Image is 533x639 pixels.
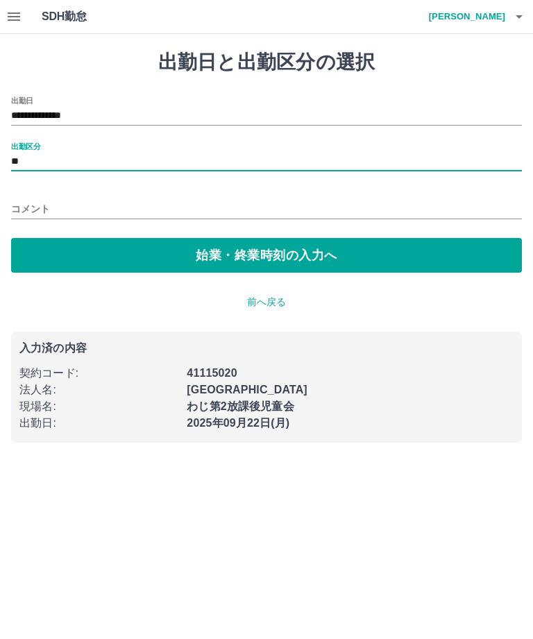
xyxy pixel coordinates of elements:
[187,384,307,395] b: [GEOGRAPHIC_DATA]
[19,343,514,354] p: 入力済の内容
[11,95,33,105] label: 出勤日
[187,367,237,379] b: 41115020
[19,365,178,382] p: 契約コード :
[19,382,178,398] p: 法人名 :
[19,415,178,432] p: 出勤日 :
[11,51,522,74] h1: 出勤日と出勤区分の選択
[19,398,178,415] p: 現場名 :
[11,238,522,273] button: 始業・終業時刻の入力へ
[187,400,294,412] b: わじ第2放課後児童会
[11,141,40,151] label: 出勤区分
[187,417,289,429] b: 2025年09月22日(月)
[11,295,522,309] p: 前へ戻る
